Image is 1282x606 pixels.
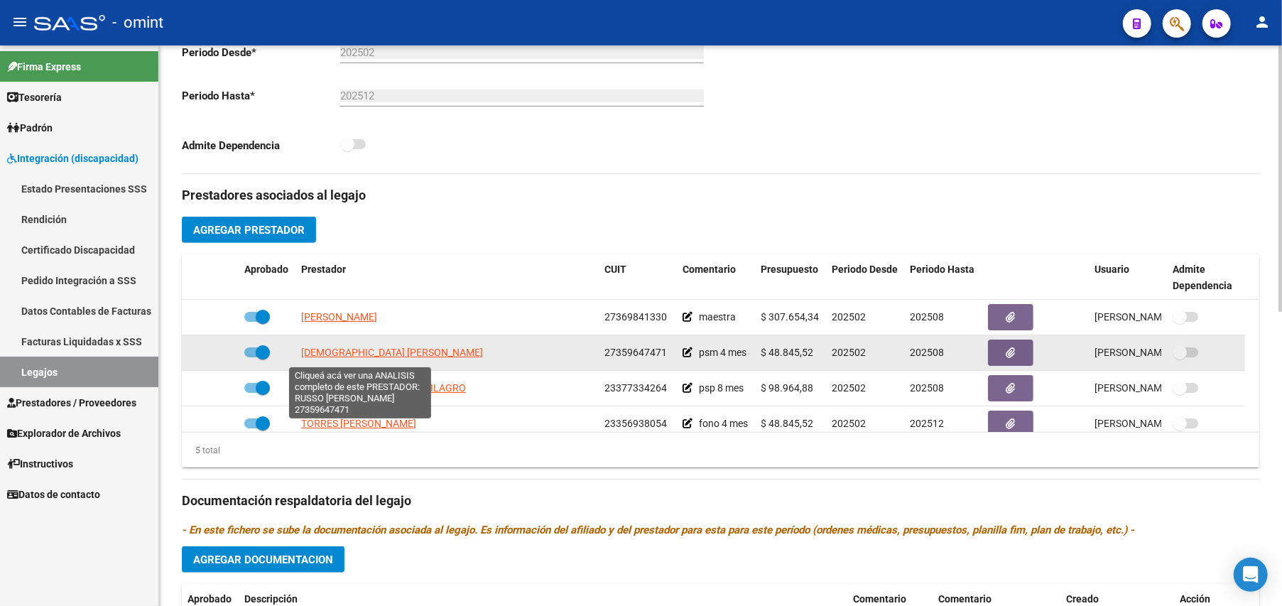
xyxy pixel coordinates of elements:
div: Open Intercom Messenger [1234,558,1268,592]
span: CUIT [604,264,626,275]
span: Explorador de Archivos [7,426,121,441]
span: Acción [1180,593,1210,605]
datatable-header-cell: Aprobado [239,254,295,301]
datatable-header-cell: Periodo Desde [826,254,904,301]
datatable-header-cell: Presupuesto [755,254,826,301]
span: fono 4 mes [699,418,748,429]
span: Comentario [683,264,736,275]
span: 202502 [832,347,866,358]
p: Admite Dependencia [182,138,340,153]
span: $ 307.654,34 [761,311,819,323]
span: 27369841330 [604,311,667,323]
span: [DEMOGRAPHIC_DATA] [PERSON_NAME] [301,347,483,358]
div: 5 total [182,443,220,458]
span: 202508 [910,382,944,394]
span: Integración (discapacidad) [7,151,138,166]
span: Periodo Hasta [910,264,974,275]
h3: Documentación respaldatoria del legajo [182,491,1259,511]
span: 202502 [832,418,866,429]
span: Agregar Documentacion [193,553,333,566]
datatable-header-cell: Prestador [295,254,599,301]
mat-icon: person [1254,13,1271,31]
span: Usuario [1094,264,1129,275]
span: Admite Dependencia [1173,264,1232,291]
span: 202502 [832,382,866,394]
span: [PERSON_NAME] [DATE] [1094,418,1206,429]
span: 202502 [832,311,866,323]
span: [PERSON_NAME] [DATE] [1094,311,1206,323]
datatable-header-cell: Usuario [1089,254,1167,301]
span: 23377334264 [604,382,667,394]
span: 23356938054 [604,418,667,429]
span: psp 8 mes [699,382,744,394]
span: Firma Express [7,59,81,75]
span: Presupuesto [761,264,818,275]
i: - En este fichero se sube la documentación asociada al legajo. Es información del afiliado y del ... [182,524,1134,536]
span: - omint [112,7,163,38]
datatable-header-cell: Periodo Hasta [904,254,982,301]
span: 27359647471 [604,347,667,358]
span: 202512 [910,418,944,429]
button: Agregar Documentacion [182,546,344,573]
mat-icon: menu [11,13,28,31]
span: $ 48.845,52 [761,347,813,358]
span: Instructivos [7,456,73,472]
span: Aprobado [188,593,232,605]
span: CRISTALDO DAHYANA DEL MILAGRO [301,382,466,394]
datatable-header-cell: CUIT [599,254,677,301]
span: Prestador [301,264,346,275]
span: Tesorería [7,90,62,105]
span: [PERSON_NAME] [DATE] [1094,382,1206,394]
span: [PERSON_NAME] [301,311,377,323]
span: $ 48.845,52 [761,418,813,429]
datatable-header-cell: Admite Dependencia [1167,254,1245,301]
datatable-header-cell: Comentario [677,254,755,301]
span: 202508 [910,347,944,358]
p: Periodo Desde [182,45,340,60]
span: [PERSON_NAME] [DATE] [1094,347,1206,358]
span: Padrón [7,120,53,136]
p: Periodo Hasta [182,88,340,104]
button: Agregar Prestador [182,217,316,243]
span: Aprobado [244,264,288,275]
span: psm 4 mes 48845,52 [699,347,791,358]
span: $ 98.964,88 [761,382,813,394]
span: Datos de contacto [7,487,100,502]
h3: Prestadores asociados al legajo [182,185,1259,205]
span: Comentario [853,593,906,605]
span: maestra [699,311,736,323]
span: 202508 [910,311,944,323]
span: Agregar Prestador [193,224,305,237]
span: Descripción [244,593,298,605]
span: TORRES [PERSON_NAME] [301,418,416,429]
span: Periodo Desde [832,264,898,275]
span: Creado [1066,593,1099,605]
span: Prestadores / Proveedores [7,395,136,411]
